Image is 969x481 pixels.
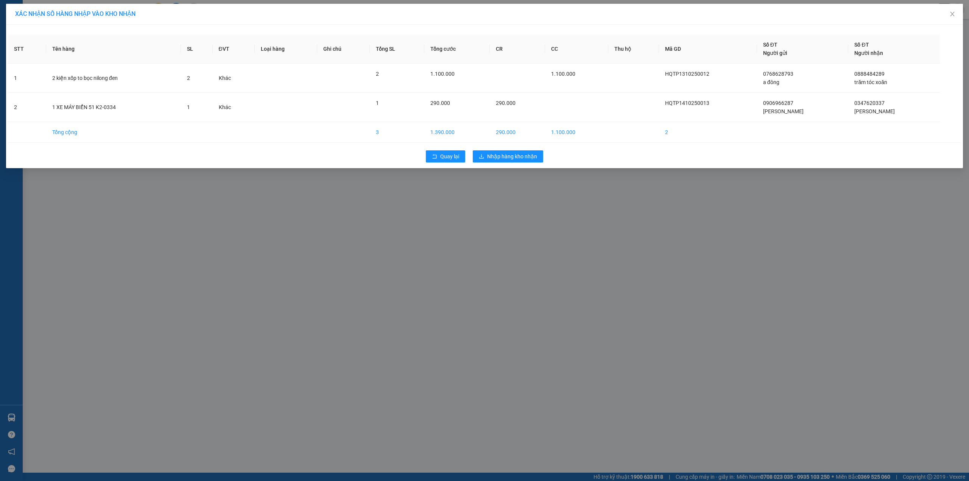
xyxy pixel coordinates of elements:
span: a đông [763,79,779,85]
span: 0888484289 [854,71,885,77]
span: 1.100.000 [551,71,575,77]
span: [PERSON_NAME] [763,108,804,114]
td: 3 [370,122,424,143]
th: Tên hàng [46,34,181,64]
th: CC [545,34,608,64]
span: close [949,11,955,17]
td: 2 kiện xốp to bọc nilong đen [46,64,181,93]
span: Quay lại [440,152,459,161]
span: XÁC NHẬN SỐ HÀNG NHẬP VÀO KHO NHẬN [15,10,136,17]
th: Ghi chú [317,34,370,64]
span: Người gửi [763,50,787,56]
td: 1.390.000 [424,122,489,143]
th: Loại hàng [255,34,317,64]
span: 1 [187,104,190,110]
td: 2 [8,93,46,122]
th: SL [181,34,212,64]
td: Tổng cộng [46,122,181,143]
span: HQTP1310250012 [665,71,709,77]
span: 2 [376,71,379,77]
span: Số ĐT [763,42,777,48]
span: 290.000 [496,100,516,106]
span: Nhập hàng kho nhận [487,152,537,161]
button: Close [942,4,963,25]
th: Mã GD [659,34,757,64]
span: 0906966287 [763,100,793,106]
td: 1.100.000 [545,122,608,143]
span: HQTP1410250013 [665,100,709,106]
span: 0768628793 [763,71,793,77]
td: 290.000 [490,122,545,143]
span: 2 [187,75,190,81]
span: trăm tóc xoăn [854,79,887,85]
th: ĐVT [213,34,255,64]
th: Tổng SL [370,34,424,64]
th: STT [8,34,46,64]
th: Tổng cước [424,34,489,64]
span: Số ĐT [854,42,869,48]
span: Người nhận [854,50,883,56]
span: 0347620337 [854,100,885,106]
th: CR [490,34,545,64]
td: 1 XE MÁY BIỂN 51 K2-0334 [46,93,181,122]
span: download [479,154,484,160]
span: 1 [376,100,379,106]
td: 1 [8,64,46,93]
span: rollback [432,154,437,160]
button: downloadNhập hàng kho nhận [473,150,543,162]
td: 2 [659,122,757,143]
span: 290.000 [430,100,450,106]
th: Thu hộ [608,34,659,64]
td: Khác [213,93,255,122]
span: 1.100.000 [430,71,455,77]
span: [PERSON_NAME] [854,108,895,114]
td: Khác [213,64,255,93]
button: rollbackQuay lại [426,150,465,162]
